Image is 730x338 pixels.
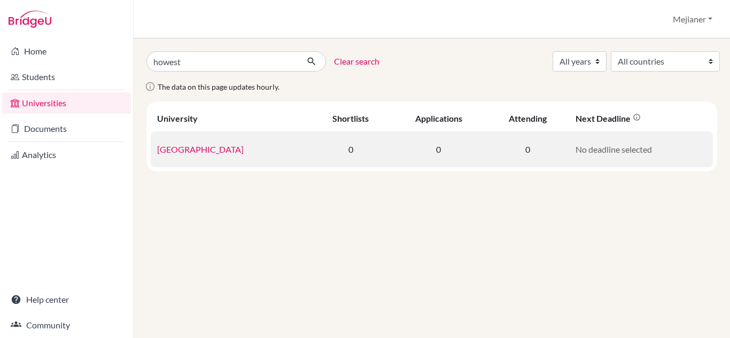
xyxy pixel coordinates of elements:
a: Help center [2,289,131,310]
a: [GEOGRAPHIC_DATA] [157,144,244,154]
a: Community [2,315,131,336]
div: Next deadline [576,113,641,123]
a: Clear search [334,55,379,68]
span: The data on this page updates hourly. [158,82,279,91]
th: University [151,106,311,131]
a: Universities [2,92,131,114]
td: 0 [311,131,390,167]
a: Analytics [2,144,131,166]
input: Search all universities [146,51,298,72]
td: 0 [487,131,569,167]
span: No deadline selected [576,144,652,154]
div: Applications [415,113,462,123]
td: 0 [391,131,487,167]
div: Shortlists [332,113,369,123]
img: Bridge-U [9,11,51,28]
button: Mejianer [668,9,717,29]
a: Documents [2,118,131,139]
a: Students [2,66,131,88]
div: Attending [509,113,547,123]
a: Home [2,41,131,62]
